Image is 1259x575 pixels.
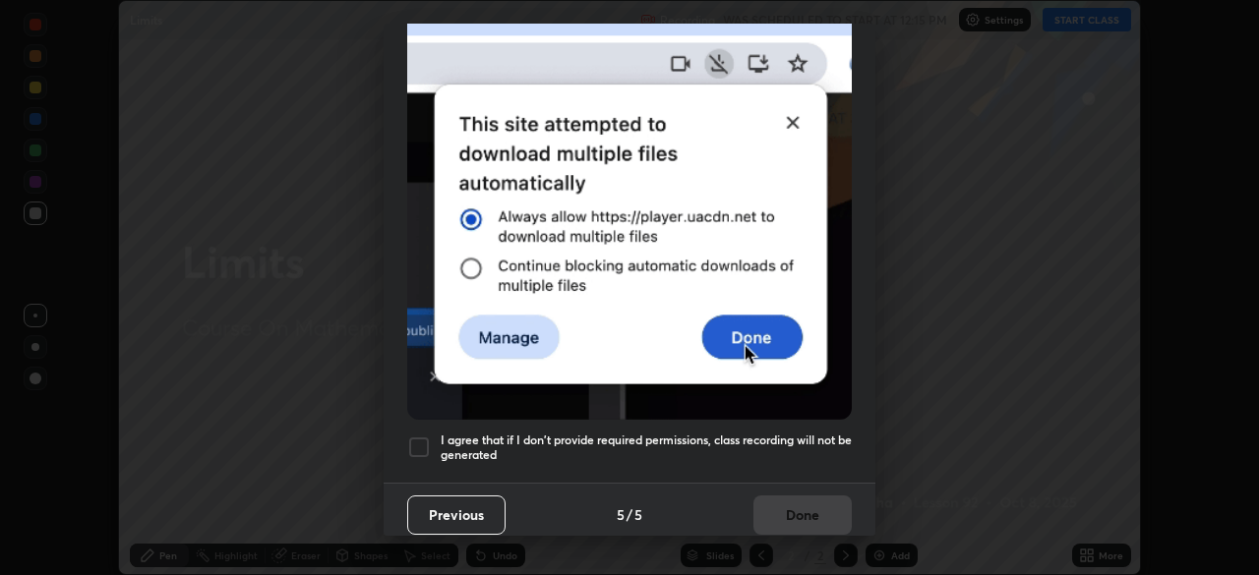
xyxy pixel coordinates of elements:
h4: / [627,504,632,525]
button: Previous [407,495,506,535]
h4: 5 [617,504,625,525]
h5: I agree that if I don't provide required permissions, class recording will not be generated [441,432,852,463]
h4: 5 [634,504,642,525]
